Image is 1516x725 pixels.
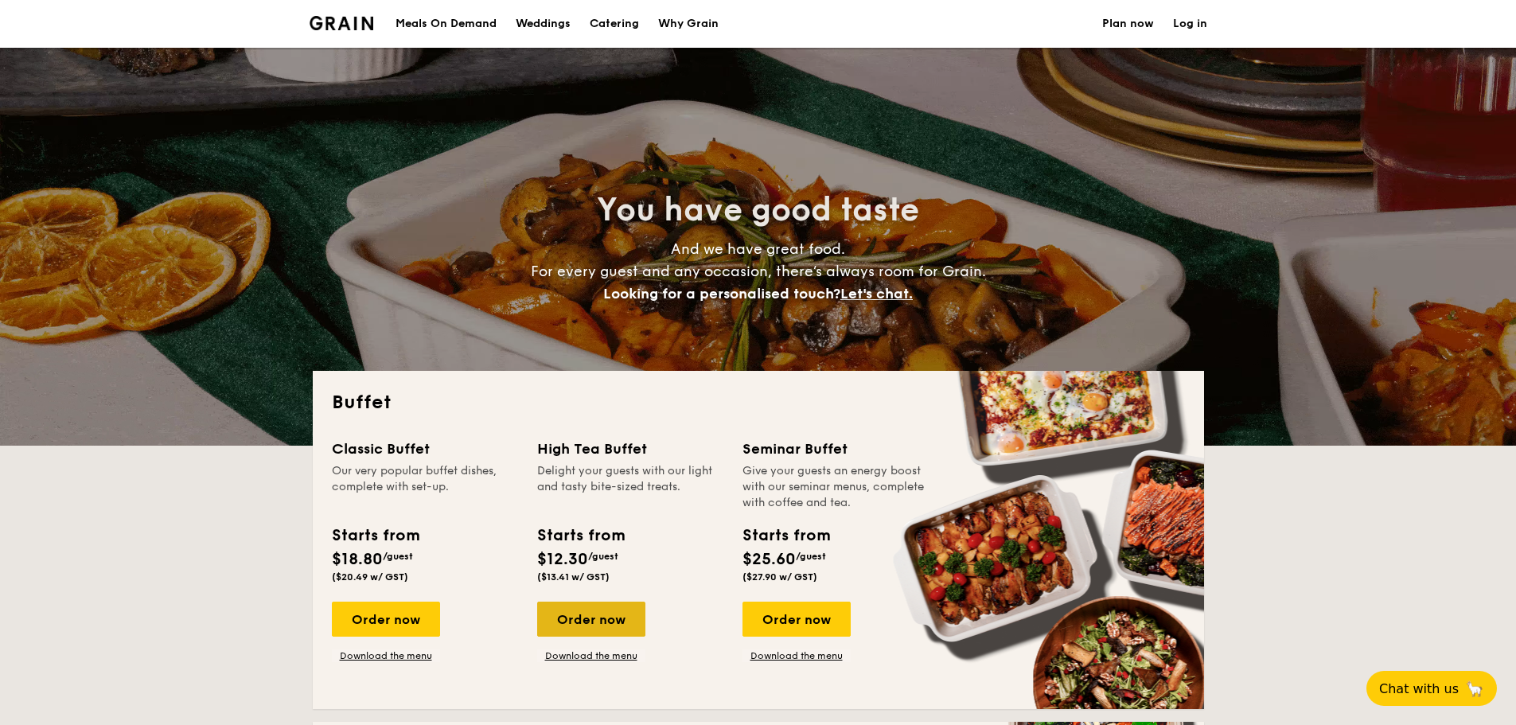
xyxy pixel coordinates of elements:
span: 🦙 [1465,680,1484,698]
a: Download the menu [742,649,851,662]
div: Our very popular buffet dishes, complete with set-up. [332,463,518,511]
div: Classic Buffet [332,438,518,460]
span: Let's chat. [840,285,913,302]
a: Logotype [310,16,374,30]
span: Chat with us [1379,681,1459,696]
span: ($13.41 w/ GST) [537,571,610,583]
a: Download the menu [537,649,645,662]
span: $25.60 [742,550,796,569]
span: Looking for a personalised touch? [603,285,840,302]
a: Download the menu [332,649,440,662]
div: Starts from [537,524,624,548]
span: $12.30 [537,550,588,569]
div: Order now [332,602,440,637]
span: /guest [588,551,618,562]
img: Grain [310,16,374,30]
span: ($20.49 w/ GST) [332,571,408,583]
span: /guest [383,551,413,562]
div: Order now [742,602,851,637]
span: You have good taste [597,191,919,229]
span: $18.80 [332,550,383,569]
div: High Tea Buffet [537,438,723,460]
span: ($27.90 w/ GST) [742,571,817,583]
div: Seminar Buffet [742,438,929,460]
div: Order now [537,602,645,637]
div: Give your guests an energy boost with our seminar menus, complete with coffee and tea. [742,463,929,511]
button: Chat with us🦙 [1366,671,1497,706]
div: Delight your guests with our light and tasty bite-sized treats. [537,463,723,511]
span: And we have great food. For every guest and any occasion, there’s always room for Grain. [531,240,986,302]
div: Starts from [332,524,419,548]
h2: Buffet [332,390,1185,415]
div: Starts from [742,524,829,548]
span: /guest [796,551,826,562]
